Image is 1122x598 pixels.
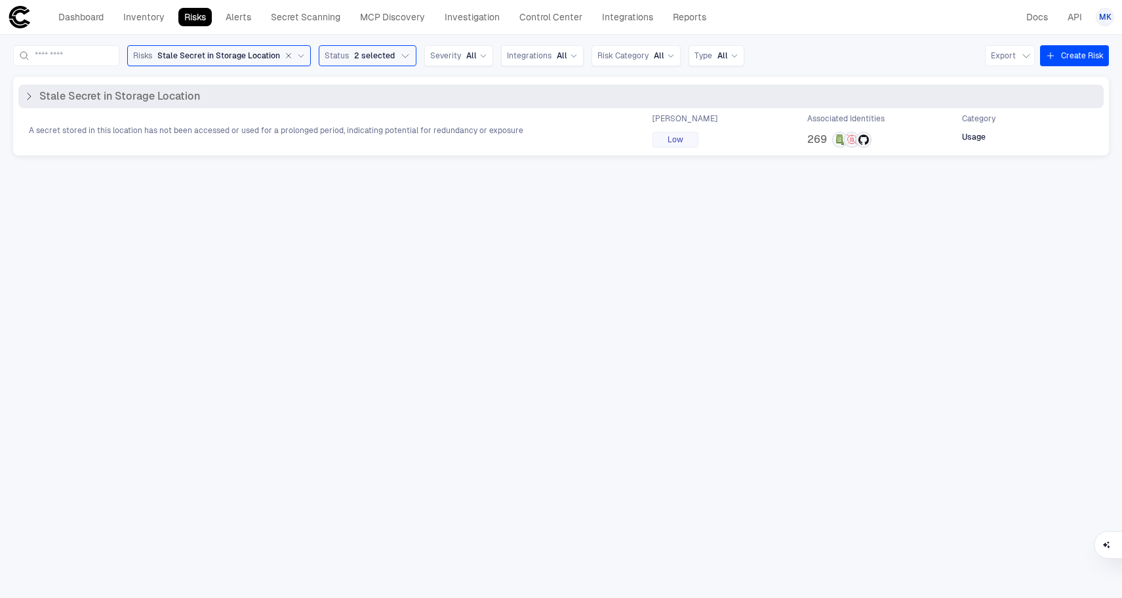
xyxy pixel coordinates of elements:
[668,134,683,145] span: Low
[466,50,477,61] span: All
[220,8,257,26] a: Alerts
[1040,45,1109,66] button: Create Risk
[557,50,567,61] span: All
[430,50,461,61] span: Severity
[52,8,110,26] a: Dashboard
[985,45,1035,66] button: Export
[962,113,995,124] span: Category
[1099,12,1112,22] span: MK
[507,50,551,61] span: Integrations
[1062,8,1088,26] a: API
[1096,8,1114,26] button: MK
[717,50,728,61] span: All
[667,8,712,26] a: Reports
[513,8,588,26] a: Control Center
[1020,8,1054,26] a: Docs
[694,50,712,61] span: Type
[596,8,659,26] a: Integrations
[39,90,200,103] span: Stale Secret in Storage Location
[13,77,1109,155] div: Stale Secret in Storage LocationA secret stored in this location has not been accessed or used fo...
[597,50,649,61] span: Risk Category
[652,113,717,124] span: [PERSON_NAME]
[325,50,349,61] span: Status
[354,50,395,61] span: 2 selected
[178,8,212,26] a: Risks
[157,50,280,61] span: Stale Secret in Storage Location
[439,8,506,26] a: Investigation
[319,45,416,66] button: Status2 selected
[117,8,170,26] a: Inventory
[654,50,664,61] span: All
[807,113,885,124] span: Associated Identities
[354,8,431,26] a: MCP Discovery
[807,133,827,146] span: 269
[962,132,986,142] span: Usage
[265,8,346,26] a: Secret Scanning
[133,50,152,61] span: Risks
[29,125,523,136] span: A secret stored in this location has not been accessed or used for a prolonged period, indicating...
